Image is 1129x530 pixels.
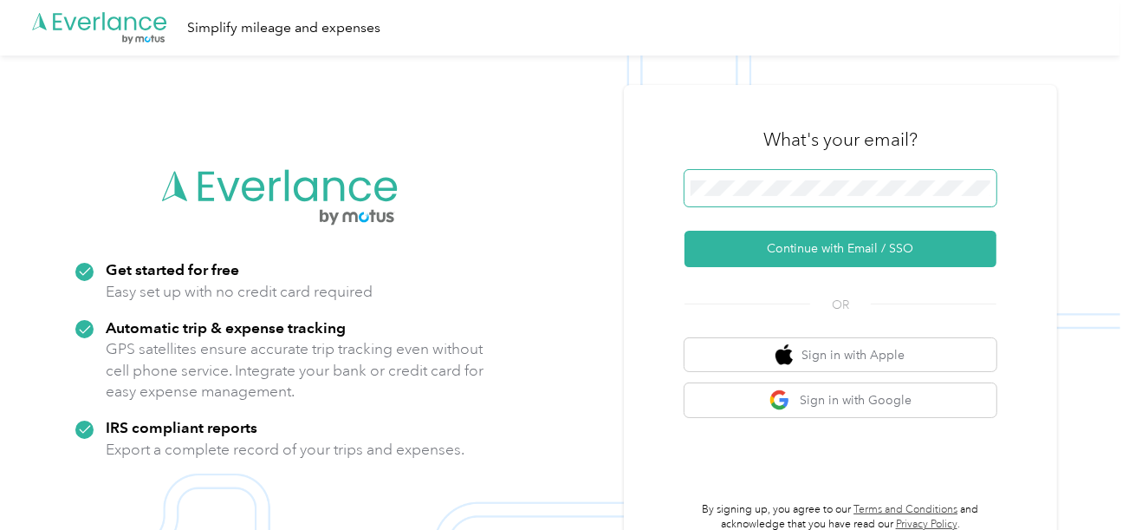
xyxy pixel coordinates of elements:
[775,344,793,366] img: apple logo
[106,439,464,461] p: Export a complete record of your trips and expenses.
[106,260,239,278] strong: Get started for free
[187,17,380,39] div: Simplify mileage and expenses
[106,281,373,303] p: Easy set up with no credit card required
[853,503,957,516] a: Terms and Conditions
[1032,433,1129,530] iframe: Everlance-gr Chat Button Frame
[106,418,257,436] strong: IRS compliant reports
[685,338,996,372] button: apple logoSign in with Apple
[763,128,918,152] h3: What's your email?
[810,296,871,314] span: OR
[106,318,346,337] strong: Automatic trip & expense tracking
[685,231,996,267] button: Continue with Email / SSO
[769,389,791,411] img: google logo
[106,338,484,402] p: GPS satellites ensure accurate trip tracking even without cell phone service. Integrate your bank...
[685,383,996,417] button: google logoSign in with Google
